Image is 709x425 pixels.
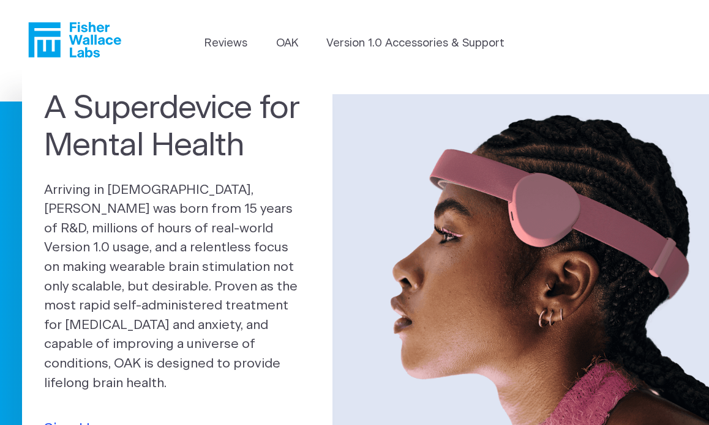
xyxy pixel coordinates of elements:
p: Arriving in [DEMOGRAPHIC_DATA], [PERSON_NAME] was born from 15 years of R&D, millions of hours of... [44,180,310,393]
a: OAK [276,35,298,52]
a: Fisher Wallace [28,22,121,57]
a: Reviews [204,35,247,52]
h1: A Superdevice for Mental Health [44,91,310,164]
a: Version 1.0 Accessories & Support [326,35,505,52]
